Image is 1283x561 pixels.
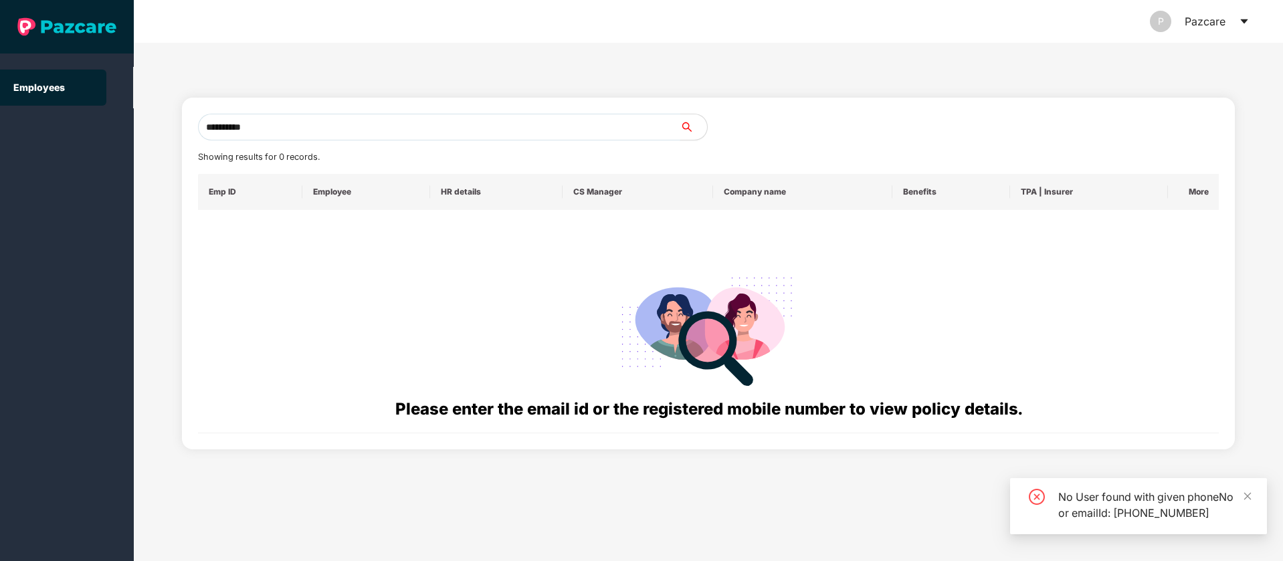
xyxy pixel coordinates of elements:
a: Employees [13,82,65,93]
span: search [680,122,707,132]
th: TPA | Insurer [1010,174,1168,210]
button: search [680,114,708,140]
span: Showing results for 0 records. [198,152,320,162]
span: Please enter the email id or the registered mobile number to view policy details. [395,399,1022,419]
th: CS Manager [563,174,713,210]
th: Company name [713,174,892,210]
th: Employee [302,174,430,210]
th: Emp ID [198,174,303,210]
span: close-circle [1029,489,1045,505]
th: HR details [430,174,562,210]
th: More [1168,174,1219,210]
span: P [1158,11,1164,32]
span: close [1243,491,1252,501]
th: Benefits [892,174,1010,210]
div: No User found with given phoneNo or emailId: [PHONE_NUMBER] [1058,489,1251,521]
img: svg+xml;base64,PHN2ZyB4bWxucz0iaHR0cDovL3d3dy53My5vcmcvMjAwMC9zdmciIHdpZHRoPSIyODgiIGhlaWdodD0iMj... [612,261,805,397]
span: caret-down [1239,16,1250,27]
